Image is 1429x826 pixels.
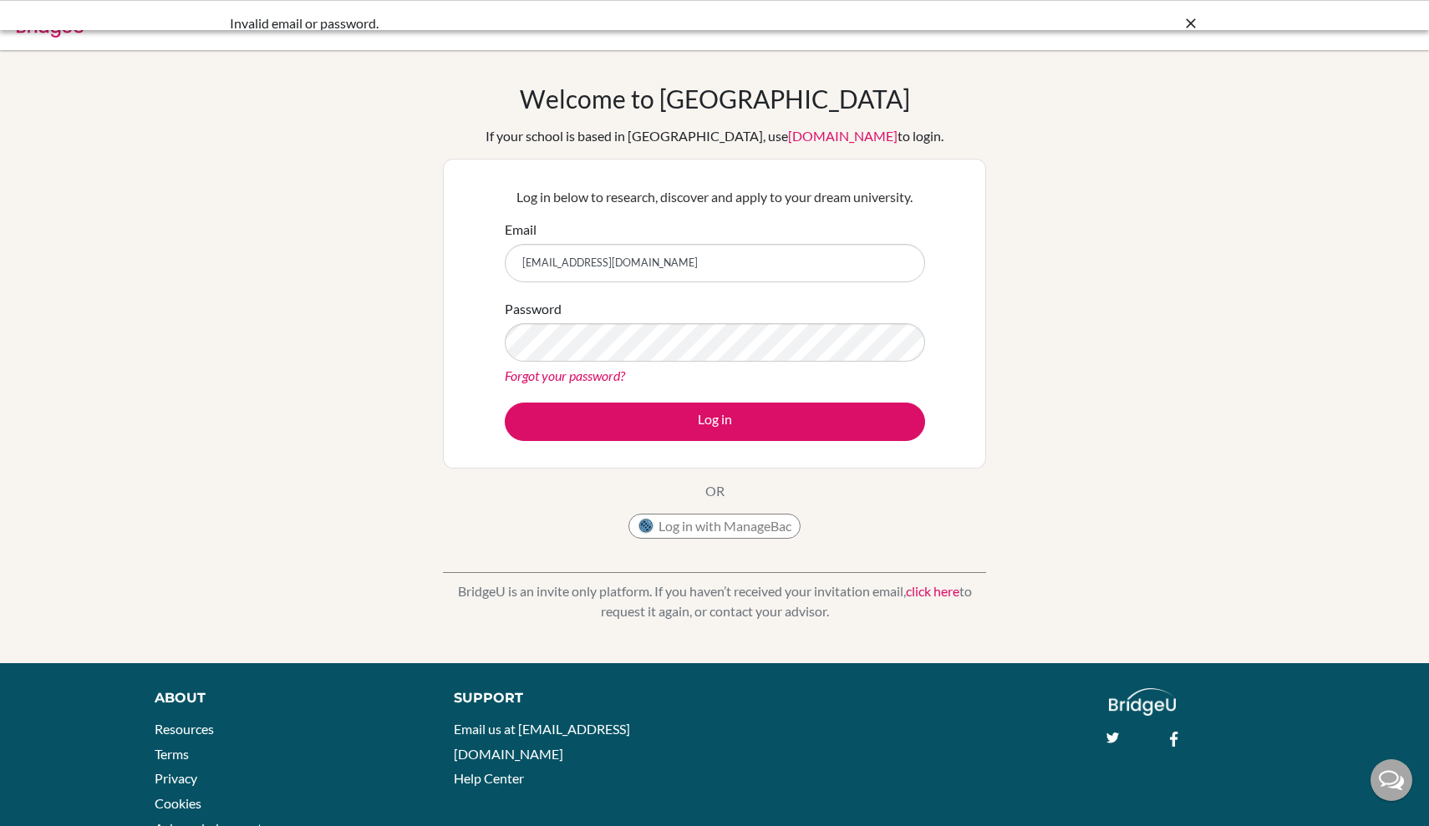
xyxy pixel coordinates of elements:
a: Forgot your password? [505,367,625,383]
button: Log in [505,403,925,441]
label: Password [505,299,562,319]
div: Invalid email or password. [230,13,948,33]
label: Email [505,220,537,240]
a: [DOMAIN_NAME] [788,128,898,144]
a: click here [906,583,959,599]
img: logo_white@2x-f4f0deed5e89b7ecb1c2cc34c3e3d731f90f0f143d5ea2071677605dd97b5244.png [1109,688,1177,716]
a: Help Center [454,770,524,786]
div: Support [454,688,696,708]
div: About [155,688,416,708]
a: Terms [155,746,189,762]
a: Resources [155,721,214,737]
p: OR [705,481,725,501]
h1: Welcome to [GEOGRAPHIC_DATA] [520,84,910,114]
p: Log in below to research, discover and apply to your dream university. [505,187,925,207]
a: Email us at [EMAIL_ADDRESS][DOMAIN_NAME] [454,721,630,762]
div: If your school is based in [GEOGRAPHIC_DATA], use to login. [486,126,943,146]
button: Log in with ManageBac [628,514,801,539]
a: Cookies [155,795,201,811]
p: BridgeU is an invite only platform. If you haven’t received your invitation email, to request it ... [443,581,986,621]
span: Help [148,12,182,27]
a: Privacy [155,770,197,786]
